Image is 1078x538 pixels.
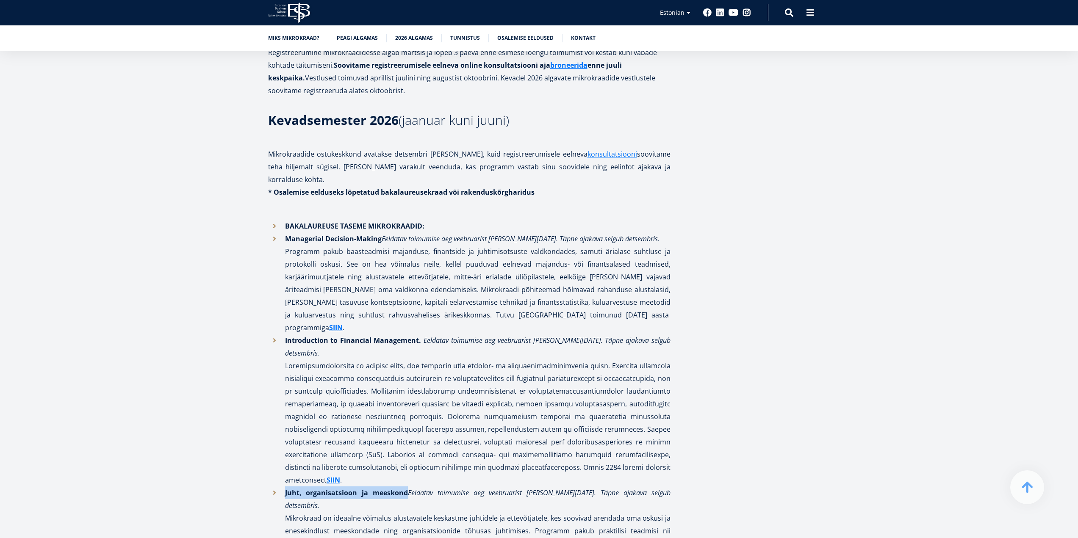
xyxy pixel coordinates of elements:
strong: Soovitame registreerumisele eelneva online konsultatsiooni aja enne juuli keskpaika. [268,61,622,83]
a: SIIN [329,321,343,334]
a: Linkedin [716,8,724,17]
strong: SIIN [329,323,343,332]
strong: Kevadsemester 2026 [268,111,399,129]
strong: Managerial Decision-Making [285,234,382,243]
strong: BAKALAUREUSE TASEME MIKROKRAADID: [285,221,424,231]
strong: Introduction to Financial Management. [285,336,421,345]
p: Mikrokraadide ostukeskkond avatakse detsembri [PERSON_NAME], kuid registreerumisele eelneva soovi... [268,148,671,186]
a: SIIN [327,474,340,486]
a: Kontakt [571,34,596,42]
li: Programm pakub baasteadmisi majanduse, finantside ja juhtimisotsuste valdkondades, samuti ärialas... [268,232,671,334]
p: Registreerumine mikrokraadidesse algab märtsis ja lõpeb 3 päeva enne esimese loengu toimumist või... [268,46,671,97]
a: broneerida [550,59,587,72]
a: 2026 algamas [395,34,433,42]
p: Loremipsumdolorsita co adipisc elits, doe temporin utla etdolor- ma aliquaenimadminimvenia quisn.... [285,334,671,486]
a: Instagram [743,8,751,17]
strong: Juht, organisatsioon ja meeskond [285,488,408,497]
a: Facebook [703,8,712,17]
a: Tunnistus [450,34,480,42]
a: konsultatsiooni [587,148,637,160]
em: Eeldatav toimumise aeg veebruarist [PERSON_NAME][DATE]. Täpne ajakava selgub detsembris. [285,488,671,510]
a: Miks mikrokraad? [268,34,319,42]
em: Eeldatav toimumise aeg veebruarist [PERSON_NAME][DATE]. Täpne ajakava selgub detsembris. [382,234,660,243]
strong: * Osalemise eelduseks lõpetatud bakalaureusekraad või rakenduskõrgharidus [268,188,535,197]
h3: (jaanuar kuni juuni) [268,114,671,139]
a: Peagi algamas [337,34,378,42]
a: Youtube [729,8,738,17]
em: Eeldatav toimumise aeg veebruarist [PERSON_NAME][DATE]. Täpne ajakava selgub detsembris. [285,336,671,358]
a: Osalemise eeldused [497,34,554,42]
